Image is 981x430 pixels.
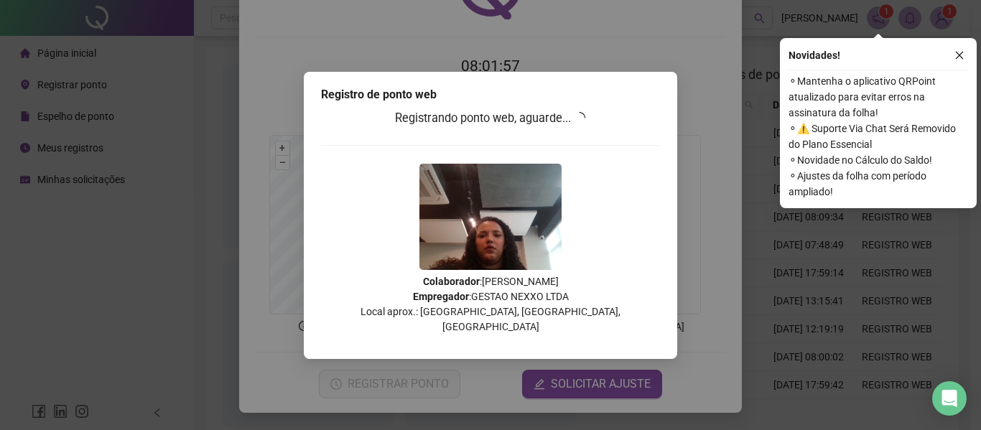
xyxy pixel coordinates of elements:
[932,381,967,416] div: Open Intercom Messenger
[789,73,968,121] span: ⚬ Mantenha o aplicativo QRPoint atualizado para evitar erros na assinatura da folha!
[423,276,480,287] strong: Colaborador
[789,168,968,200] span: ⚬ Ajustes da folha com período ampliado!
[321,109,660,128] h3: Registrando ponto web, aguarde...
[419,164,562,270] img: 9k=
[789,121,968,152] span: ⚬ ⚠️ Suporte Via Chat Será Removido do Plano Essencial
[321,86,660,103] div: Registro de ponto web
[954,50,964,60] span: close
[789,47,840,63] span: Novidades !
[321,274,660,335] p: : [PERSON_NAME] : GESTAO NEXXO LTDA Local aprox.: [GEOGRAPHIC_DATA], [GEOGRAPHIC_DATA], [GEOGRAPH...
[573,111,587,124] span: loading
[789,152,968,168] span: ⚬ Novidade no Cálculo do Saldo!
[413,291,469,302] strong: Empregador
